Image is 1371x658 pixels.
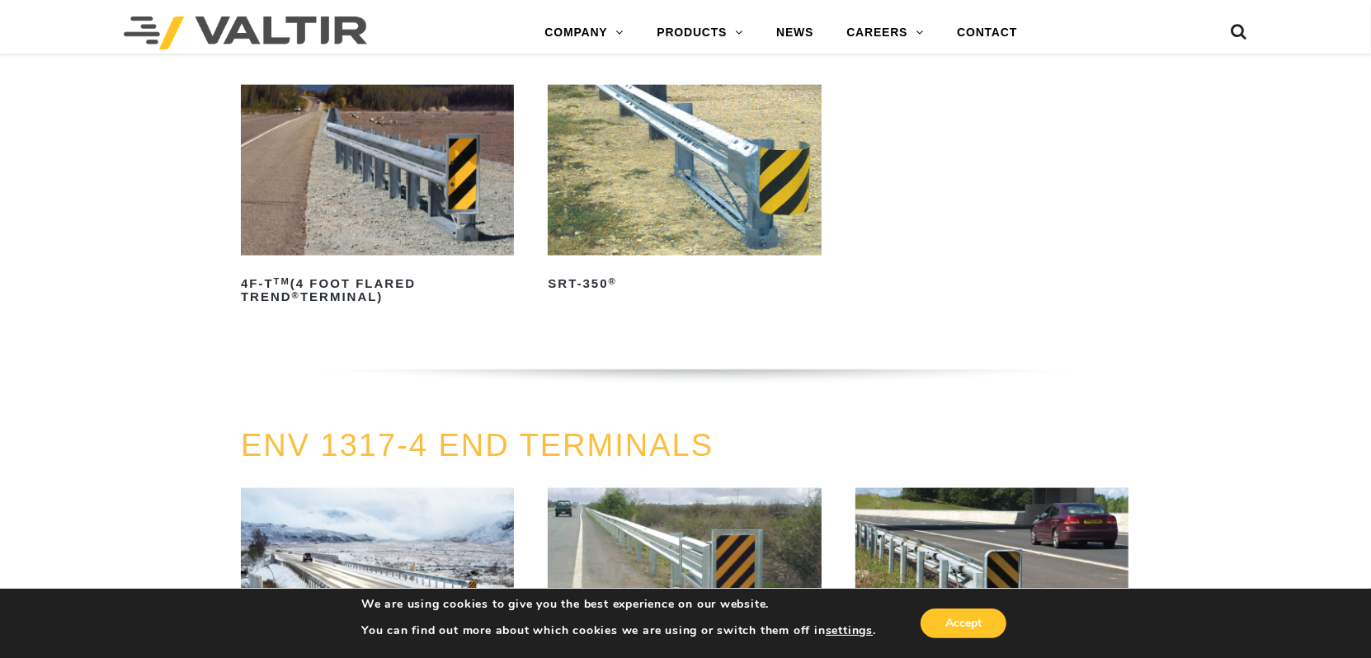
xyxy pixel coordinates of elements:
[241,26,375,60] a: FLARED
[548,85,821,297] a: SRT-350®
[640,16,760,49] a: PRODUCTS
[361,623,876,638] p: You can find out more about which cookies we are using or switch them off in .
[241,270,514,310] h2: 4F-T (4 Foot Flared TREND Terminal)
[361,597,876,612] p: We are using cookies to give you the best experience on our website.
[760,16,830,49] a: NEWS
[921,609,1006,638] button: Accept
[826,623,873,638] button: settings
[940,16,1034,49] a: CONTACT
[292,290,300,300] sup: ®
[609,276,617,286] sup: ®
[274,276,290,286] sup: TM
[830,16,940,49] a: CAREERS
[548,270,821,297] h2: SRT-350
[528,16,640,49] a: COMPANY
[241,428,714,463] a: ENV 1317-4 END TERMINALS
[241,85,514,310] a: 4F-TTM(4 Foot Flared TREND®Terminal)
[124,16,367,49] img: Valtir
